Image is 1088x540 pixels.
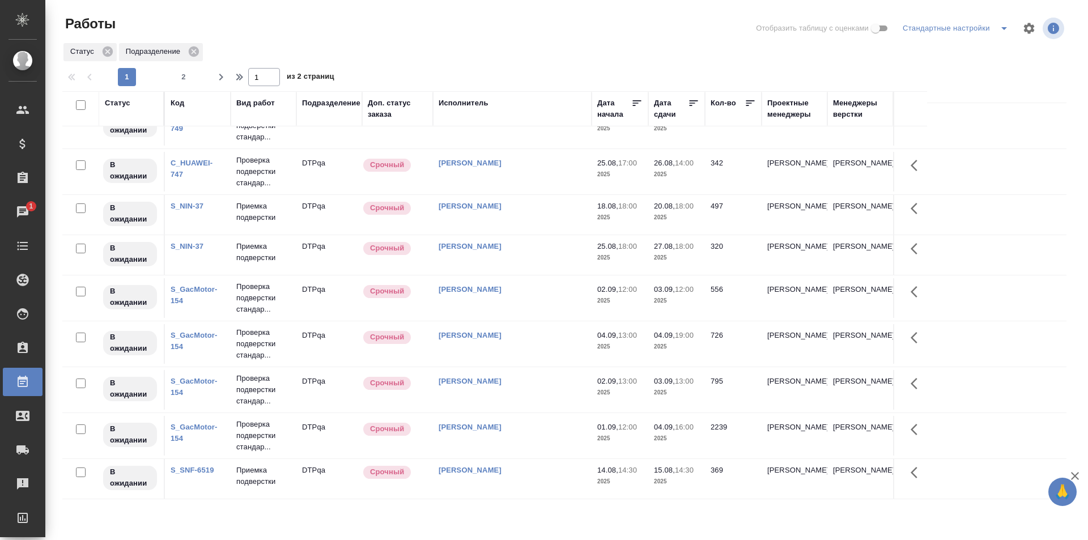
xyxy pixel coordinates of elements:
[105,97,130,109] div: Статус
[904,370,931,397] button: Здесь прячутся важные кнопки
[370,466,404,478] p: Срочный
[110,286,150,308] p: В ожидании
[171,159,212,178] a: C_HUAWEI-747
[597,285,618,294] p: 02.09,
[110,377,150,400] p: В ожидании
[597,387,643,398] p: 2025
[1048,478,1077,506] button: 🙏
[904,416,931,443] button: Здесь прячутся важные кнопки
[171,377,217,397] a: S_GacMotor-154
[236,241,291,263] p: Приемка подверстки
[236,155,291,189] p: Проверка подверстки стандар...
[171,331,217,351] a: S_GacMotor-154
[236,327,291,361] p: Проверка подверстки стандар...
[110,331,150,354] p: В ожидании
[762,195,827,235] td: [PERSON_NAME]
[762,235,827,275] td: [PERSON_NAME]
[368,97,427,120] div: Доп. статус заказа
[618,331,637,339] p: 13:00
[171,466,214,474] a: S_SNF-6519
[618,466,637,474] p: 14:30
[236,419,291,453] p: Проверка подверстки стандар...
[654,123,699,134] p: 2025
[597,341,643,352] p: 2025
[597,377,618,385] p: 02.09,
[370,377,404,389] p: Срочный
[833,465,887,476] p: [PERSON_NAME]
[439,377,501,385] a: [PERSON_NAME]
[102,422,158,448] div: Исполнитель назначен, приступать к работе пока рано
[597,242,618,250] p: 25.08,
[675,331,694,339] p: 19:00
[675,466,694,474] p: 14:30
[618,423,637,431] p: 12:00
[175,68,193,86] button: 2
[762,416,827,456] td: [PERSON_NAME]
[756,23,869,34] span: Отобразить таблицу с оценками
[762,152,827,192] td: [PERSON_NAME]
[705,278,762,318] td: 556
[370,331,404,343] p: Срочный
[618,285,637,294] p: 12:00
[654,433,699,444] p: 2025
[705,324,762,364] td: 726
[370,202,404,214] p: Срочный
[654,285,675,294] p: 03.09,
[762,278,827,318] td: [PERSON_NAME]
[102,465,158,491] div: Исполнитель назначен, приступать к работе пока рано
[675,377,694,385] p: 13:00
[370,286,404,297] p: Срочный
[618,159,637,167] p: 17:00
[654,423,675,431] p: 04.09,
[171,202,203,210] a: S_NIN-37
[3,198,42,226] a: 1
[654,252,699,263] p: 2025
[767,97,822,120] div: Проектные менеджеры
[705,416,762,456] td: 2239
[904,195,931,222] button: Здесь прячутся важные кнопки
[705,195,762,235] td: 497
[110,202,150,225] p: В ожидании
[904,459,931,486] button: Здесь прячутся важные кнопки
[1053,480,1072,504] span: 🙏
[296,278,362,318] td: DTPqa
[296,416,362,456] td: DTPqa
[171,97,184,109] div: Код
[236,97,275,109] div: Вид работ
[705,459,762,499] td: 369
[618,202,637,210] p: 18:00
[654,476,699,487] p: 2025
[675,242,694,250] p: 18:00
[439,159,501,167] a: [PERSON_NAME]
[654,377,675,385] p: 03.09,
[597,476,643,487] p: 2025
[833,241,887,252] p: [PERSON_NAME]
[904,324,931,351] button: Здесь прячутся важные кнопки
[762,370,827,410] td: [PERSON_NAME]
[110,159,150,182] p: В ожидании
[126,46,184,57] p: Подразделение
[833,97,887,120] div: Менеджеры верстки
[171,285,217,305] a: S_GacMotor-154
[833,330,887,341] p: [PERSON_NAME]
[439,423,501,431] a: [PERSON_NAME]
[296,152,362,192] td: DTPqa
[675,202,694,210] p: 18:00
[833,284,887,295] p: [PERSON_NAME]
[705,235,762,275] td: 320
[439,202,501,210] a: [PERSON_NAME]
[171,242,203,250] a: S_NIN-37
[705,370,762,410] td: 795
[705,152,762,192] td: 342
[597,252,643,263] p: 2025
[296,370,362,410] td: DTPqa
[22,201,40,212] span: 1
[296,324,362,364] td: DTPqa
[833,376,887,387] p: [PERSON_NAME]
[654,387,699,398] p: 2025
[1043,18,1066,39] span: Посмотреть информацию
[654,242,675,250] p: 27.08,
[618,377,637,385] p: 13:00
[711,97,736,109] div: Кол-во
[675,285,694,294] p: 12:00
